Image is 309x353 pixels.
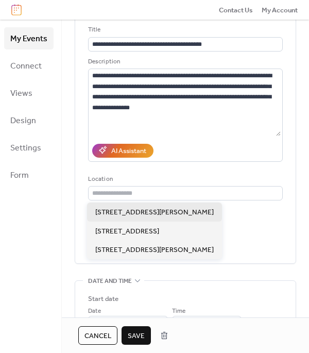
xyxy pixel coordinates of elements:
[78,326,117,345] button: Cancel
[219,5,253,15] a: Contact Us
[88,294,118,304] div: Start date
[10,58,42,74] span: Connect
[88,57,281,67] div: Description
[10,31,47,47] span: My Events
[88,276,132,286] span: Date and time
[4,164,54,186] a: Form
[122,326,151,345] button: Save
[4,109,54,131] a: Design
[11,4,22,15] img: logo
[88,174,281,184] div: Location
[4,137,54,159] a: Settings
[111,146,146,156] div: AI Assistant
[10,140,41,156] span: Settings
[262,5,298,15] a: My Account
[4,27,54,49] a: My Events
[84,331,111,341] span: Cancel
[4,82,54,104] a: Views
[10,167,29,183] span: Form
[92,144,153,157] button: AI Assistant
[10,86,32,102] span: Views
[95,207,214,217] span: [STREET_ADDRESS][PERSON_NAME]
[88,306,101,316] span: Date
[128,331,145,341] span: Save
[4,55,54,77] a: Connect
[95,226,159,237] span: [STREET_ADDRESS]
[172,306,185,316] span: Time
[10,113,36,129] span: Design
[88,25,281,35] div: Title
[95,245,214,255] span: [STREET_ADDRESS][PERSON_NAME]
